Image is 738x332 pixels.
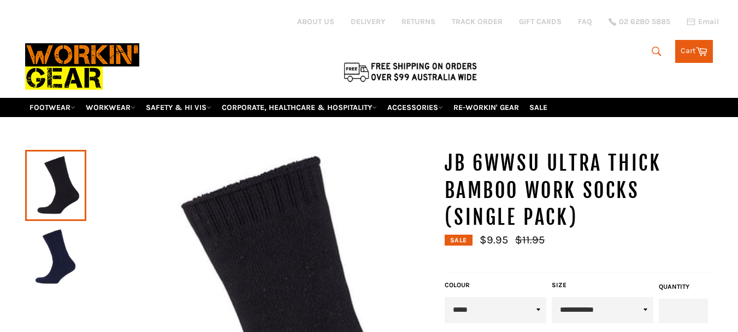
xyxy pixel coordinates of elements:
img: Flat $9.95 shipping Australia wide [342,60,479,83]
h1: JB 6WWSU Ultra Thick Bamboo Work Socks (Single pack) [445,150,713,231]
a: GIFT CARDS [519,16,562,27]
a: CORPORATE, HEALTHCARE & HOSPITALITY [217,98,381,117]
label: COLOUR [445,281,546,290]
a: SALE [525,98,552,117]
a: TRACK ORDER [452,16,503,27]
a: RE-WORKIN' GEAR [449,98,523,117]
img: Workin Gear leaders in Workwear, Safety Boots, PPE, Uniforms. Australia's No.1 in Workwear [25,36,139,97]
span: 02 6280 5885 [619,18,670,26]
a: ACCESSORIES [383,98,447,117]
a: SAFETY & HI VIS [141,98,216,117]
a: FOOTWEAR [25,98,80,117]
a: DELIVERY [351,16,385,27]
a: Cart [675,40,713,63]
a: RETURNS [402,16,435,27]
span: $9.95 [480,234,508,246]
a: WORKWEAR [81,98,140,117]
img: JB 6WWSU Ultra Thick Bamboo Work Socks (Single pack) - Workin' Gear [31,226,81,287]
a: FAQ [578,16,592,27]
label: Quantity [659,282,708,292]
a: Email [687,18,719,26]
div: Sale [445,235,473,246]
s: $11.95 [515,234,545,246]
a: 02 6280 5885 [609,18,670,26]
label: Size [552,281,653,290]
span: Email [698,18,719,26]
a: ABOUT US [297,16,334,27]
